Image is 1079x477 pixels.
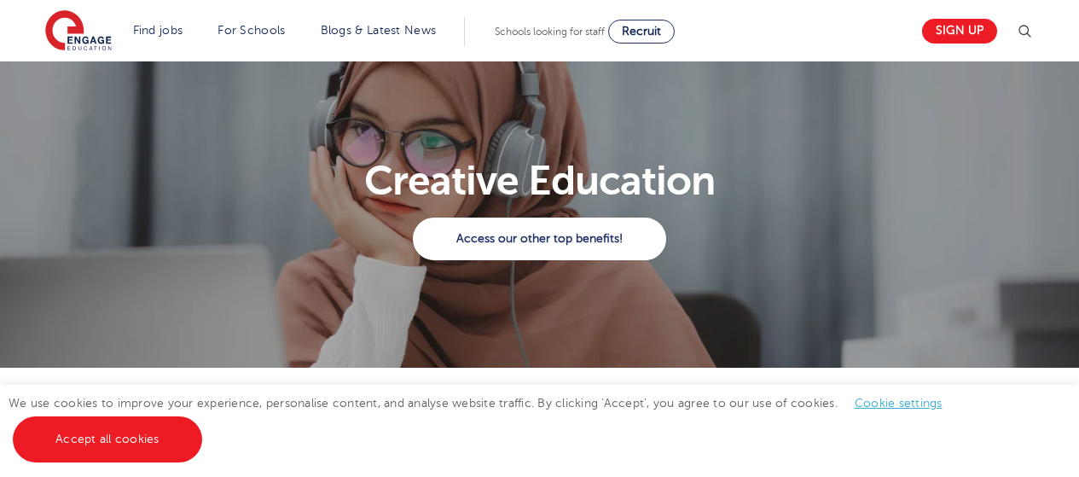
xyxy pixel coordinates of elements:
a: For Schools [218,24,285,37]
a: Blogs & Latest News [321,24,437,37]
a: Recruit [608,20,675,44]
a: Sign up [922,19,997,44]
a: Accept all cookies [13,416,202,462]
span: Schools looking for staff [495,26,605,38]
span: Recruit [622,25,661,38]
span: We use cookies to improve your experience, personalise content, and analyse website traffic. By c... [9,397,960,445]
a: Find jobs [133,24,183,37]
a: Cookie settings [855,397,943,410]
img: Engage Education [45,10,112,53]
h1: Creative Education [35,160,1044,201]
a: Access our other top benefits! [413,218,665,260]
